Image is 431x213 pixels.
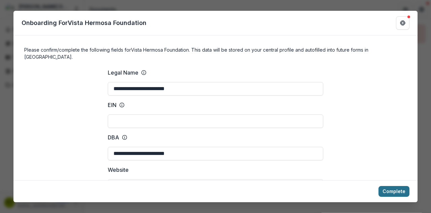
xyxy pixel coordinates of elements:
[24,46,407,60] h4: Please confirm/complete the following fields for Vista Hermosa Foundation . This data will be sto...
[22,18,146,27] p: Onboarding For Vista Hermosa Foundation
[108,101,117,109] p: EIN
[108,166,129,174] p: Website
[378,186,409,197] button: Complete
[108,133,119,141] p: DBA
[396,16,409,30] button: Get Help
[108,69,138,77] p: Legal Name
